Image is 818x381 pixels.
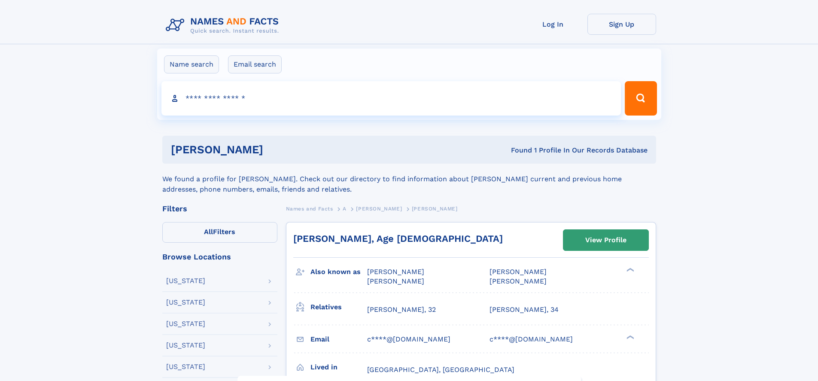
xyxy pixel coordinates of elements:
[490,277,547,285] span: [PERSON_NAME]
[519,14,587,35] a: Log In
[204,228,213,236] span: All
[624,334,635,340] div: ❯
[162,14,286,37] img: Logo Names and Facts
[310,360,367,375] h3: Lived in
[162,222,277,243] label: Filters
[286,203,333,214] a: Names and Facts
[166,277,205,284] div: [US_STATE]
[356,203,402,214] a: [PERSON_NAME]
[624,267,635,273] div: ❯
[310,300,367,314] h3: Relatives
[310,265,367,279] h3: Also known as
[356,206,402,212] span: [PERSON_NAME]
[587,14,656,35] a: Sign Up
[490,305,559,314] a: [PERSON_NAME], 34
[164,55,219,73] label: Name search
[293,233,503,244] a: [PERSON_NAME], Age [DEMOGRAPHIC_DATA]
[585,230,626,250] div: View Profile
[387,146,648,155] div: Found 1 Profile In Our Records Database
[367,268,424,276] span: [PERSON_NAME]
[166,363,205,370] div: [US_STATE]
[162,253,277,261] div: Browse Locations
[166,299,205,306] div: [US_STATE]
[162,205,277,213] div: Filters
[228,55,282,73] label: Email search
[171,144,387,155] h1: [PERSON_NAME]
[161,81,621,116] input: search input
[367,305,436,314] a: [PERSON_NAME], 32
[490,268,547,276] span: [PERSON_NAME]
[310,332,367,347] h3: Email
[343,203,347,214] a: A
[625,81,657,116] button: Search Button
[162,164,656,195] div: We found a profile for [PERSON_NAME]. Check out our directory to find information about [PERSON_N...
[412,206,458,212] span: [PERSON_NAME]
[367,366,514,374] span: [GEOGRAPHIC_DATA], [GEOGRAPHIC_DATA]
[343,206,347,212] span: A
[166,342,205,349] div: [US_STATE]
[367,277,424,285] span: [PERSON_NAME]
[166,320,205,327] div: [US_STATE]
[563,230,648,250] a: View Profile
